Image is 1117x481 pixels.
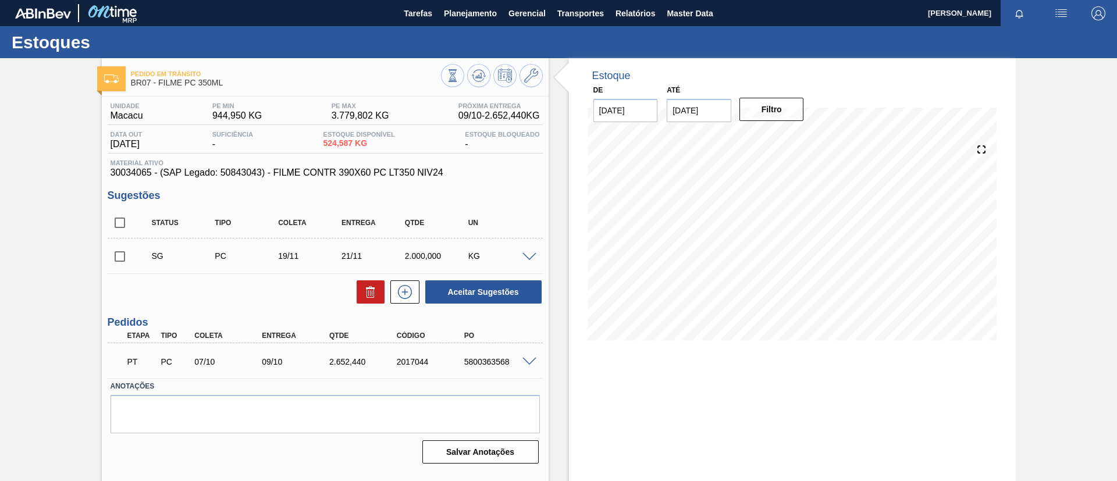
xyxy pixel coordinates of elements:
div: - [209,131,256,149]
div: Etapa [124,332,159,340]
button: Visão Geral dos Estoques [441,64,464,87]
div: UN [465,219,536,227]
button: Aceitar Sugestões [425,280,542,304]
span: Tarefas [404,6,432,20]
div: Coleta [191,332,267,340]
div: 5800363568 [461,357,537,366]
p: PT [127,357,156,366]
div: Qtde [326,332,402,340]
span: 3.779,802 KG [332,111,389,121]
span: 09/10 - 2.652,440 KG [458,111,540,121]
div: Pedido de Compra [158,357,193,366]
label: De [593,86,603,94]
img: Ícone [104,74,119,83]
span: Material ativo [111,159,540,166]
span: [DATE] [111,139,143,149]
button: Notificações [1001,5,1038,22]
div: 07/10/2025 [191,357,267,366]
span: Estoque Bloqueado [465,131,539,138]
span: Data out [111,131,143,138]
div: - [462,131,542,149]
div: 09/10/2025 [259,357,335,366]
div: Pedido de Compra [212,251,282,261]
label: Anotações [111,378,540,395]
div: Sugestão Criada [149,251,219,261]
img: Logout [1091,6,1105,20]
div: 19/11/2025 [275,251,346,261]
input: dd/mm/yyyy [667,99,731,122]
span: Suficiência [212,131,253,138]
span: Planejamento [444,6,497,20]
div: Tipo [212,219,282,227]
div: Pedido em Trânsito [124,349,159,375]
div: Aceitar Sugestões [419,279,543,305]
span: Master Data [667,6,713,20]
input: dd/mm/yyyy [593,99,658,122]
div: 21/11/2025 [339,251,409,261]
span: Transportes [557,6,604,20]
span: Pedido em Trânsito [131,70,441,77]
button: Atualizar Gráfico [467,64,490,87]
span: Estoque Disponível [323,131,395,138]
div: Entrega [259,332,335,340]
div: Status [149,219,219,227]
div: Excluir Sugestões [351,280,385,304]
div: 2.000,000 [402,251,472,261]
div: 2017044 [394,357,469,366]
div: Coleta [275,219,346,227]
label: Até [667,86,680,94]
button: Ir ao Master Data / Geral [520,64,543,87]
span: Unidade [111,102,143,109]
span: BR07 - FILME PC 350ML [131,79,441,87]
h1: Estoques [12,35,218,49]
div: Tipo [158,332,193,340]
span: PE MIN [212,102,262,109]
span: PE MAX [332,102,389,109]
img: TNhmsLtSVTkK8tSr43FrP2fwEKptu5GPRR3wAAAABJRU5ErkJggg== [15,8,71,19]
span: Próxima Entrega [458,102,540,109]
div: Entrega [339,219,409,227]
h3: Pedidos [108,316,543,329]
span: 944,950 KG [212,111,262,121]
div: 2.652,440 [326,357,402,366]
span: Gerencial [508,6,546,20]
span: 524,587 KG [323,139,395,148]
div: Nova sugestão [385,280,419,304]
div: PO [461,332,537,340]
img: userActions [1054,6,1068,20]
span: Macacu [111,111,143,121]
span: Relatórios [616,6,655,20]
h3: Sugestões [108,190,543,202]
button: Salvar Anotações [422,440,539,464]
button: Filtro [739,98,804,121]
div: Código [394,332,469,340]
span: 30034065 - (SAP Legado: 50843043) - FILME CONTR 390X60 PC LT350 NIV24 [111,168,540,178]
button: Programar Estoque [493,64,517,87]
div: KG [465,251,536,261]
div: Estoque [592,70,631,82]
div: Qtde [402,219,472,227]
